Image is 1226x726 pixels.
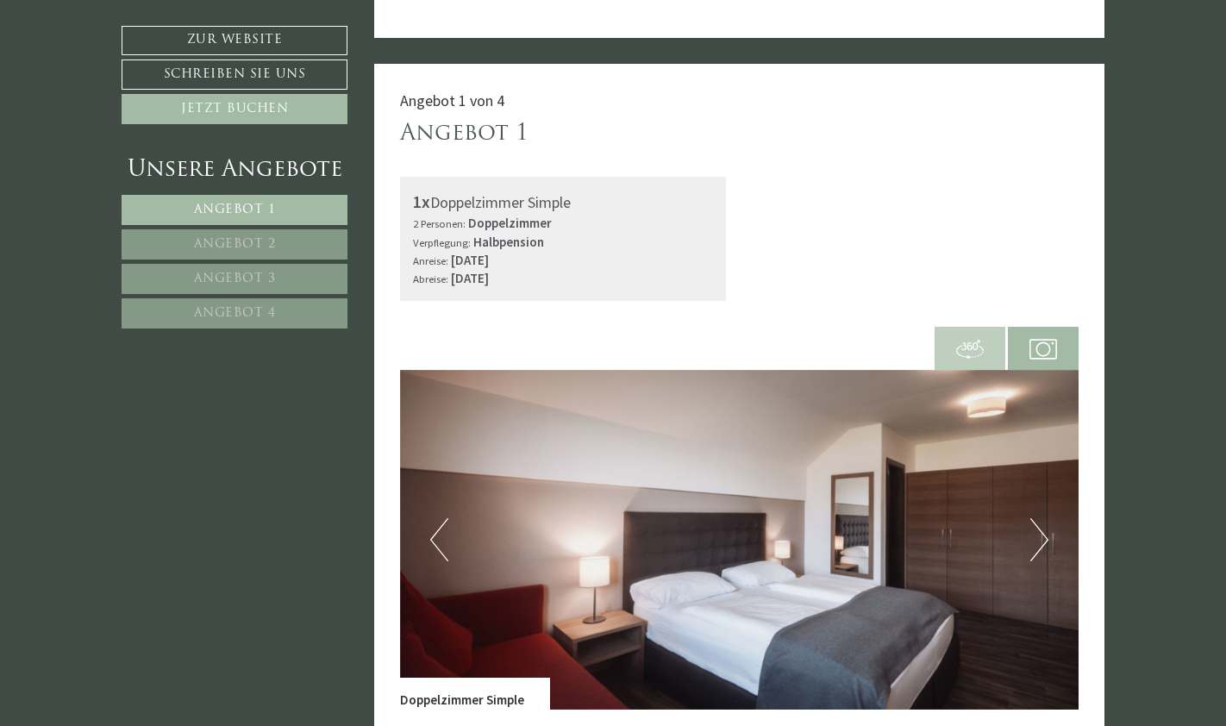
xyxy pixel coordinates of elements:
[400,91,504,110] span: Angebot 1 von 4
[567,454,679,485] button: Senden
[413,272,448,285] small: Abreise:
[468,215,552,231] b: Doppelzimmer
[413,190,714,215] div: Doppelzimmer Simple
[473,234,544,250] b: Halbpension
[956,335,984,363] img: 360-grad.svg
[311,13,369,41] div: [DATE]
[1030,518,1048,561] button: Next
[451,252,489,268] b: [DATE]
[122,94,347,124] a: Jetzt buchen
[13,46,254,95] div: Guten Tag, wie können wir Ihnen helfen?
[194,203,276,216] span: Angebot 1
[194,238,276,251] span: Angebot 2
[400,370,1079,710] img: image
[194,307,276,320] span: Angebot 4
[413,216,466,230] small: 2 Personen:
[400,118,529,150] div: Angebot 1
[1029,335,1057,363] img: camera.svg
[430,518,448,561] button: Previous
[122,59,347,90] a: Schreiben Sie uns
[26,49,246,62] div: Montis – Active Nature Spa
[122,26,347,55] a: Zur Website
[122,154,347,186] div: Unsere Angebote
[194,272,276,285] span: Angebot 3
[26,80,246,91] small: 22:16
[400,678,550,709] div: Doppelzimmer Simple
[413,253,448,267] small: Anreise:
[413,235,471,249] small: Verpflegung:
[413,191,430,212] b: 1x
[451,270,489,286] b: [DATE]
